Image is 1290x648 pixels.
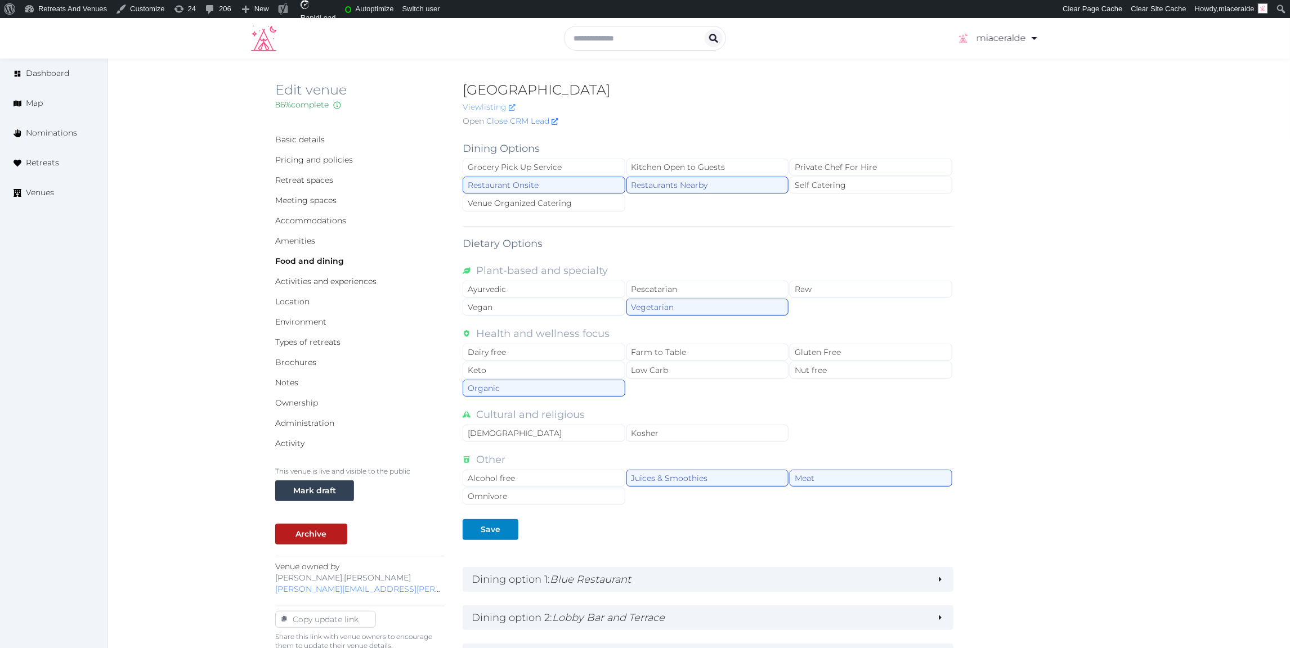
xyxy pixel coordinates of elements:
div: Juices & Smoothies [626,470,789,487]
div: Mark draft [293,485,336,497]
a: Close CRM Lead [486,115,558,127]
div: Kitchen Open to Guests [626,159,789,175]
span: Dashboard [26,67,69,79]
a: Administration [275,418,334,428]
div: Organic [463,380,625,397]
div: Farm to Table [626,344,789,361]
div: [DEMOGRAPHIC_DATA] [463,425,625,442]
div: Self Catering [790,177,952,193]
span: Open [463,115,484,127]
a: Accommodations [275,215,346,226]
div: Nut free [790,362,952,379]
span: [PERSON_NAME].[PERSON_NAME] [275,573,411,583]
a: Pricing and policies [275,155,353,165]
div: Low Carb [626,362,789,379]
div: Private Chef For Hire [790,159,952,175]
div: Archive [296,528,327,540]
div: Omnivore [463,488,625,505]
button: Save [463,519,518,540]
div: Pescatarian [626,281,789,298]
span: Nominations [26,127,77,139]
div: Vegan [463,299,625,316]
button: Copy update link [275,611,376,628]
span: 86 % complete [275,100,329,110]
label: Plant-based and specialty [476,263,608,281]
label: Health and wellness focus [476,326,610,344]
h2: Edit venue [275,81,445,99]
em: Blue Restaurant [550,573,631,586]
a: Viewlisting [463,102,516,112]
span: Retreats [26,157,59,169]
div: Ayurvedic [463,281,625,298]
p: This venue is live and visible to the public [275,467,445,476]
a: [PERSON_NAME][EMAIL_ADDRESS][PERSON_NAME][PERSON_NAME][DOMAIN_NAME] [275,584,618,594]
label: Dining Options [463,141,540,156]
h2: Dining option 2 : [472,610,928,625]
div: Vegetarian [626,299,789,316]
div: Copy update link [288,614,363,625]
a: Retreat spaces [275,175,333,185]
a: Basic details [275,134,325,145]
span: Clear Page Cache [1063,4,1123,13]
a: Brochures [275,357,316,367]
div: Restaurants Nearby [626,177,789,193]
button: Mark draft [275,480,354,501]
div: Meat [790,470,952,487]
div: Save [481,524,500,535]
a: Activities and experiences [275,276,377,286]
div: Alcohol free [463,470,625,487]
span: Venues [26,187,54,199]
button: Archive [275,524,347,544]
div: Gluten Free [790,344,952,361]
a: Types of retreats [275,337,341,347]
span: miaceralde [1219,4,1255,13]
a: Location [275,296,310,307]
div: Restaurant Onsite [463,177,625,193]
label: Dietary Options [463,236,543,251]
a: Meeting spaces [275,195,337,205]
a: Food and dining [275,256,344,266]
h2: Dining option 1 : [472,571,928,587]
a: miaceralde [956,22,1039,54]
div: Raw [790,281,952,298]
div: Keto [463,362,625,379]
p: Venue owned by [275,561,445,595]
label: Other [476,452,505,470]
div: Kosher [626,425,789,442]
div: Grocery Pick Up Service [463,159,625,175]
h2: [GEOGRAPHIC_DATA] [463,81,953,99]
div: Venue Organized Catering [463,195,625,211]
label: Cultural and religious [476,407,585,425]
a: Ownership [275,398,318,408]
div: Dairy free [463,344,625,361]
a: Environment [275,317,326,327]
span: Clear Site Cache [1131,4,1186,13]
span: Map [26,97,43,109]
a: Activity [275,438,304,448]
a: Amenities [275,236,315,246]
em: Lobby Bar and Terrace [552,611,665,624]
a: Notes [275,377,298,388]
